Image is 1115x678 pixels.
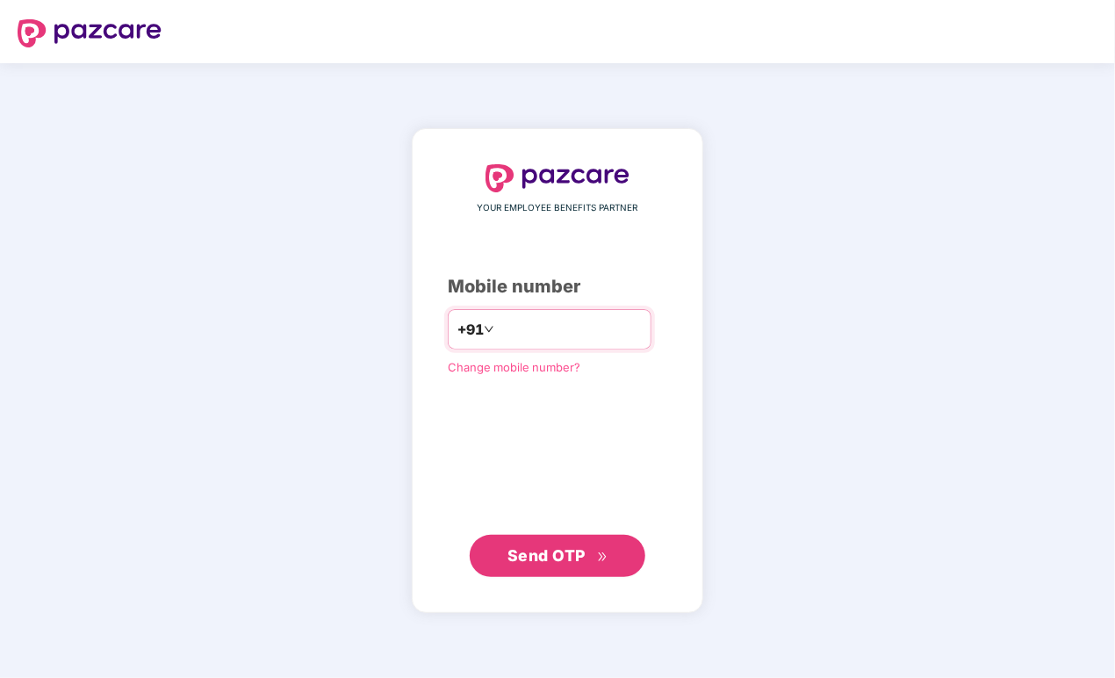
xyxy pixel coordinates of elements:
[507,546,586,565] span: Send OTP
[478,201,638,215] span: YOUR EMPLOYEE BENEFITS PARTNER
[448,360,580,374] a: Change mobile number?
[597,552,608,563] span: double-right
[470,535,645,577] button: Send OTPdouble-right
[486,164,629,192] img: logo
[484,324,494,335] span: down
[448,273,667,300] div: Mobile number
[18,19,162,47] img: logo
[457,319,484,341] span: +91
